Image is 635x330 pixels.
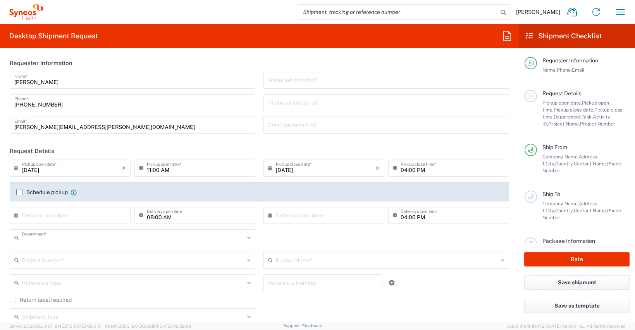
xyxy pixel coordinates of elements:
[105,324,191,328] span: Client: 2025.18.0-9839db4
[542,144,567,150] span: Ship From
[554,114,582,120] span: Department,
[524,299,630,313] button: Save as template
[542,191,560,197] span: Ship To
[302,323,322,328] a: Feedback
[574,208,607,213] span: Contact Name,
[375,162,380,174] i: ×
[297,5,498,19] input: Shipment, tracking or reference number
[524,275,630,290] button: Save shipment
[572,67,585,73] span: Email
[542,238,595,244] span: Package Information
[72,324,102,328] span: [DATE] 09:51:11
[158,324,191,328] span: [DATE] 09:32:48
[526,31,602,41] h2: Shipment Checklist
[554,107,594,113] span: Pickup close date,
[542,100,582,106] span: Pickup open date,
[548,121,580,127] span: Project Name,
[10,59,72,67] h2: Requester Information
[542,154,579,160] span: Company Name,
[555,208,574,213] span: Country,
[10,147,54,155] h2: Request Details
[283,323,303,328] a: Support
[386,277,397,288] a: Add Reference
[542,57,598,64] span: Requester Information
[9,324,102,328] span: Server: 2025.18.0-dd719145275
[516,9,560,15] span: [PERSON_NAME]
[580,121,615,127] span: Project Number
[582,114,593,120] span: Task,
[542,201,579,206] span: Company Name,
[546,208,555,213] span: City,
[546,161,555,167] span: City,
[16,189,68,195] label: Schedule pickup
[122,162,126,174] i: ×
[555,161,574,167] span: Country,
[542,67,557,73] span: Name,
[506,323,626,330] span: Copyright © [DATE]-[DATE] Agistix Inc., All Rights Reserved
[10,297,72,303] label: Return label required
[9,31,98,41] h2: Desktop Shipment Request
[557,67,572,73] span: Phone,
[574,161,607,167] span: Contact Name,
[524,252,630,266] button: Rate
[542,90,582,96] span: Request Details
